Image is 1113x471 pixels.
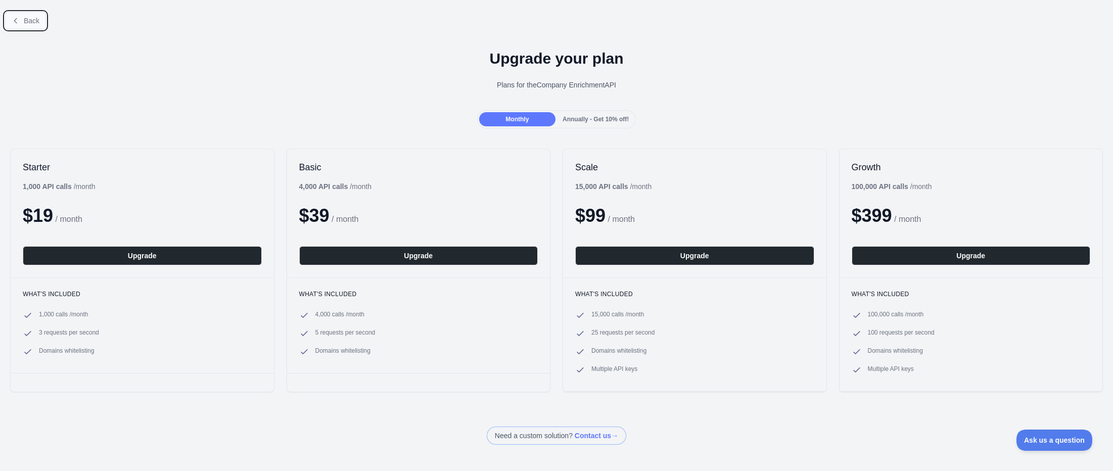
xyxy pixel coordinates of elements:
span: $ 99 [575,205,606,226]
h2: Basic [299,161,538,173]
b: 15,000 API calls [575,182,628,191]
iframe: Toggle Customer Support [1016,430,1093,451]
h2: Scale [575,161,814,173]
div: / month [575,181,652,192]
